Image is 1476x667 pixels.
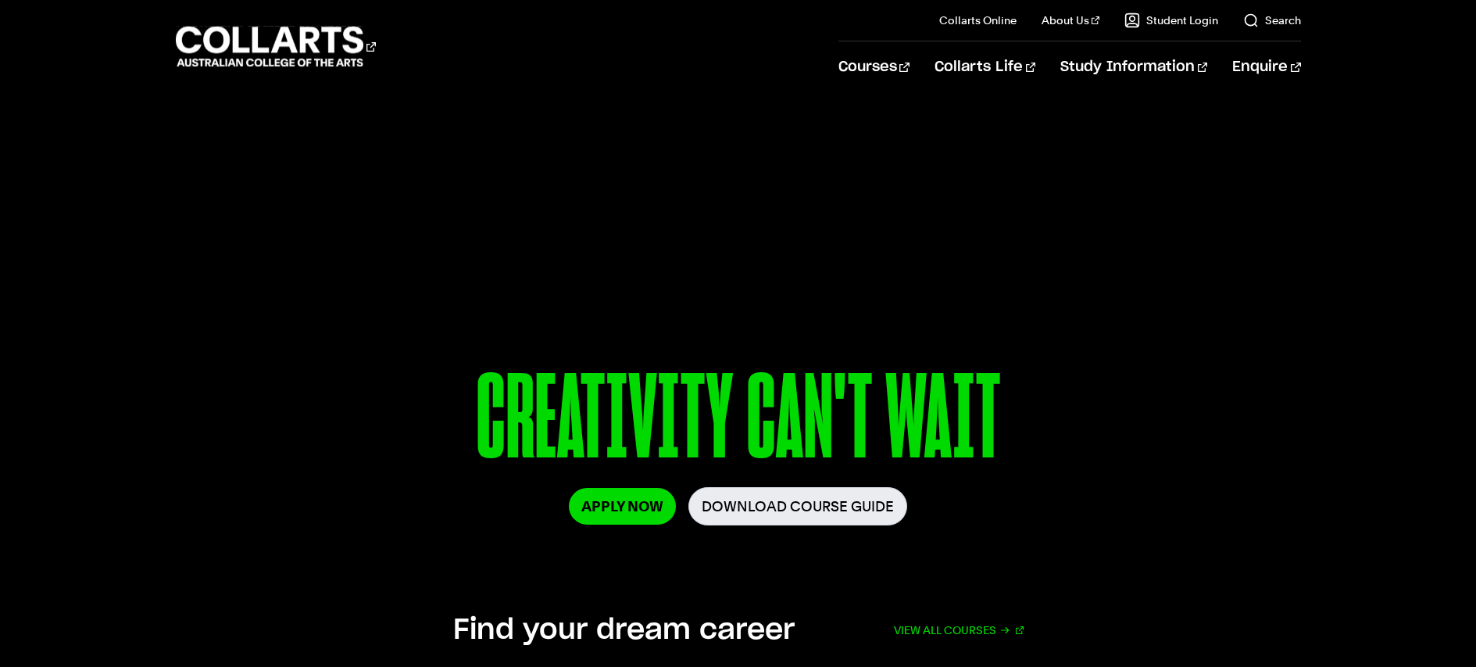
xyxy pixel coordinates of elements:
div: Go to homepage [176,24,376,69]
a: Search [1243,13,1301,28]
a: About Us [1042,13,1099,28]
a: Collarts Online [939,13,1017,28]
a: Study Information [1060,41,1207,93]
a: Student Login [1124,13,1218,28]
a: View all courses [894,613,1024,647]
a: Download Course Guide [688,487,907,525]
a: Apply Now [569,488,676,525]
a: Courses [838,41,910,93]
a: Enquire [1232,41,1300,93]
h2: Find your dream career [453,613,795,647]
a: Collarts Life [935,41,1035,93]
p: CREATIVITY CAN'T WAIT [301,358,1175,487]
